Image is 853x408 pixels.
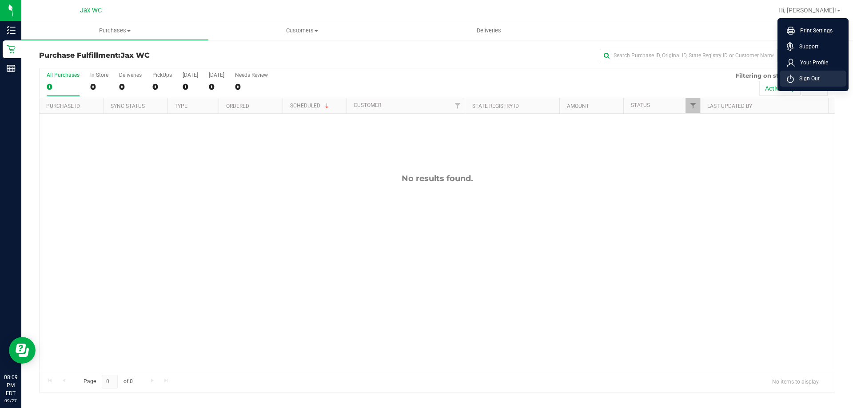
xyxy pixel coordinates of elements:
inline-svg: Inventory [7,26,16,35]
div: 0 [235,82,268,92]
a: Support [787,42,843,51]
li: Sign Out [780,71,846,87]
a: Purchase ID [46,103,80,109]
a: Deliveries [395,21,582,40]
span: Jax WC [121,51,150,59]
span: Print Settings [795,26,833,35]
a: Scheduled [290,103,331,109]
a: Filter [450,98,465,113]
span: Hi, [PERSON_NAME]! [778,7,836,14]
input: Search Purchase ID, Original ID, State Registry ID or Customer Name... [600,49,777,62]
h3: Purchase Fulfillment: [39,51,304,59]
div: No results found. [40,174,835,183]
div: [DATE] [209,72,224,78]
div: 0 [183,82,198,92]
div: Deliveries [119,72,142,78]
div: 0 [90,82,108,92]
div: Needs Review [235,72,268,78]
div: 0 [47,82,80,92]
a: Status [631,102,650,108]
div: [DATE] [183,72,198,78]
inline-svg: Reports [7,64,16,73]
inline-svg: Retail [7,45,16,54]
a: Ordered [226,103,249,109]
div: 0 [209,82,224,92]
div: In Store [90,72,108,78]
span: Page of 0 [76,375,140,388]
span: Jax WC [80,7,102,14]
a: Filter [686,98,700,113]
span: Support [794,42,818,51]
span: Purchases [21,27,208,35]
div: PickUps [152,72,172,78]
a: Customers [208,21,395,40]
a: Customer [354,102,381,108]
span: Your Profile [795,58,828,67]
span: Deliveries [465,27,513,35]
a: Amount [567,103,589,109]
a: State Registry ID [472,103,519,109]
div: 0 [119,82,142,92]
a: Last Updated By [707,103,752,109]
span: Customers [209,27,395,35]
div: All Purchases [47,72,80,78]
a: Type [175,103,187,109]
span: No items to display [765,375,826,388]
p: 09/27 [4,397,17,404]
span: Sign Out [794,74,820,83]
iframe: Resource center [9,337,36,364]
span: Filtering on status: [736,72,793,79]
button: Active only [759,81,801,96]
a: Sync Status [111,103,145,109]
a: Purchases [21,21,208,40]
p: 08:09 PM EDT [4,373,17,397]
div: 0 [152,82,172,92]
